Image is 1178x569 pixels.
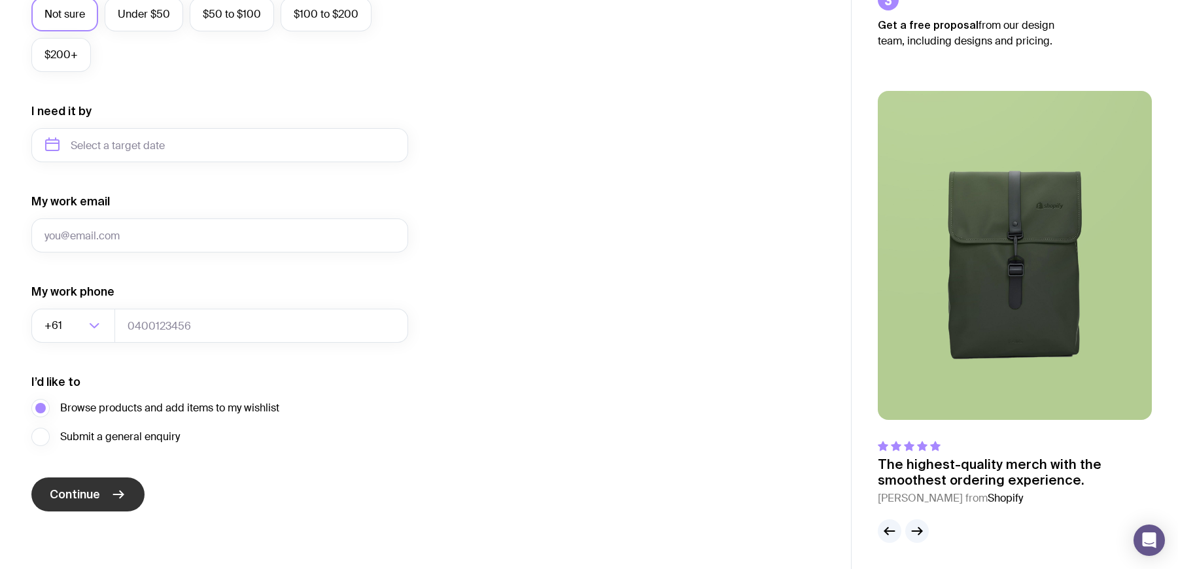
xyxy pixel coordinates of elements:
strong: Get a free proposal [878,19,979,31]
label: $200+ [31,38,91,72]
p: The highest-quality merch with the smoothest ordering experience. [878,457,1152,488]
input: Select a target date [31,128,408,162]
span: Continue [50,487,100,502]
p: from our design team, including designs and pricing. [878,17,1074,49]
span: Shopify [988,491,1023,505]
div: Search for option [31,309,115,343]
input: you@email.com [31,218,408,252]
div: Open Intercom Messenger [1134,525,1165,556]
cite: [PERSON_NAME] from [878,491,1152,506]
label: I’d like to [31,374,80,390]
span: Browse products and add items to my wishlist [60,400,279,416]
label: I need it by [31,103,92,119]
label: My work email [31,194,110,209]
span: +61 [44,309,65,343]
button: Continue [31,477,145,511]
span: Submit a general enquiry [60,429,180,445]
input: Search for option [65,309,85,343]
input: 0400123456 [114,309,408,343]
label: My work phone [31,284,114,300]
